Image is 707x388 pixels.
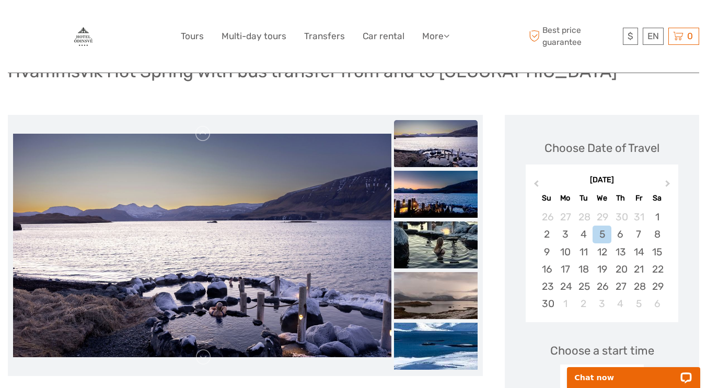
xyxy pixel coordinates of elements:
a: Multi-day tours [222,29,286,44]
div: Choose Thursday, December 4th, 2025 [611,295,630,312]
div: Choose Friday, November 21st, 2025 [630,261,648,278]
div: Choose Thursday, November 6th, 2025 [611,226,630,243]
div: Choose Tuesday, November 25th, 2025 [574,278,593,295]
div: Su [538,191,556,205]
div: Choose Saturday, December 6th, 2025 [648,295,666,312]
img: 87-17f89c9f-0478-4bb1-90ba-688bff3adf49_logo_big.jpg [71,25,95,48]
div: Choose Monday, October 27th, 2025 [556,208,574,226]
span: 0 [686,31,694,41]
div: Choose Tuesday, October 28th, 2025 [574,208,593,226]
img: 31663843146548a9a5227f7d34f670d2_slider_thumbnail.jpeg [394,323,478,370]
div: Choose Monday, December 1st, 2025 [556,295,574,312]
div: Choose Thursday, November 27th, 2025 [611,278,630,295]
div: Choose Thursday, October 30th, 2025 [611,208,630,226]
div: Tu [574,191,593,205]
span: $ [628,31,633,41]
div: Choose Sunday, October 26th, 2025 [538,208,556,226]
div: Choose Thursday, November 20th, 2025 [611,261,630,278]
div: Choose Date of Travel [544,140,659,156]
div: Fr [630,191,648,205]
div: Choose Monday, November 17th, 2025 [556,261,574,278]
div: We [593,191,611,205]
div: Choose Thursday, November 13th, 2025 [611,243,630,261]
div: Choose Sunday, November 23rd, 2025 [538,278,556,295]
div: Th [611,191,630,205]
div: Sa [648,191,666,205]
a: Tours [181,29,204,44]
a: More [422,29,449,44]
div: Choose Saturday, November 8th, 2025 [648,226,666,243]
div: Choose Wednesday, November 19th, 2025 [593,261,611,278]
div: Mo [556,191,574,205]
div: Choose Wednesday, November 12th, 2025 [593,243,611,261]
div: Choose Friday, November 28th, 2025 [630,278,648,295]
img: a0092645024d40a7b0c90e53b724a823_slider_thumbnail.jpeg [394,120,478,167]
iframe: LiveChat chat widget [560,355,707,388]
div: Choose Saturday, November 22nd, 2025 [648,261,666,278]
div: Choose Monday, November 24th, 2025 [556,278,574,295]
button: Previous Month [527,178,543,194]
div: EN [643,28,664,45]
img: 32eb2386f24e443e936de40c7f2abf66_slider_thumbnail.jpeg [394,221,478,268]
div: Choose Wednesday, November 5th, 2025 [593,226,611,243]
div: Choose Friday, October 31st, 2025 [630,208,648,226]
img: e2789be4f5a34e6693e929a7aef51185_slider_thumbnail.jpeg [394,171,478,218]
span: Best price guarantee [526,25,620,48]
div: [DATE] [526,175,678,186]
div: Choose Sunday, November 2nd, 2025 [538,226,556,243]
span: Choose a start time [550,343,654,359]
img: 4075f79dabce4cc29c40dc1d5bb4bbb2_slider_thumbnail.jpeg [394,272,478,319]
div: Choose Tuesday, November 11th, 2025 [574,243,593,261]
div: Choose Sunday, November 9th, 2025 [538,243,556,261]
div: Choose Sunday, November 30th, 2025 [538,295,556,312]
a: Car rental [363,29,404,44]
div: Choose Saturday, November 29th, 2025 [648,278,666,295]
div: Choose Monday, November 10th, 2025 [556,243,574,261]
div: Choose Sunday, November 16th, 2025 [538,261,556,278]
div: Choose Friday, November 7th, 2025 [630,226,648,243]
div: month 2025-11 [529,208,675,312]
div: Choose Tuesday, December 2nd, 2025 [574,295,593,312]
div: Choose Saturday, November 15th, 2025 [648,243,666,261]
img: a0092645024d40a7b0c90e53b724a823_main_slider.jpeg [13,134,391,357]
div: Choose Wednesday, October 29th, 2025 [593,208,611,226]
div: Choose Wednesday, December 3rd, 2025 [593,295,611,312]
div: Choose Friday, November 14th, 2025 [630,243,648,261]
div: Choose Wednesday, November 26th, 2025 [593,278,611,295]
div: Choose Friday, December 5th, 2025 [630,295,648,312]
button: Next Month [660,178,677,194]
div: Choose Tuesday, November 4th, 2025 [574,226,593,243]
a: Transfers [304,29,345,44]
div: Choose Saturday, November 1st, 2025 [648,208,666,226]
div: Choose Tuesday, November 18th, 2025 [574,261,593,278]
div: Choose Monday, November 3rd, 2025 [556,226,574,243]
